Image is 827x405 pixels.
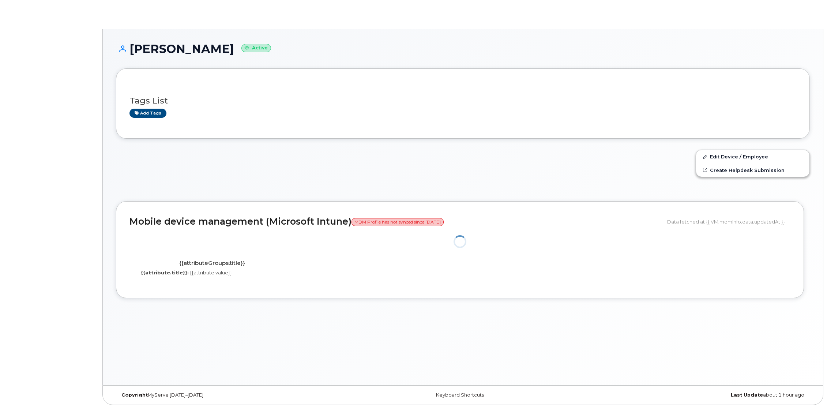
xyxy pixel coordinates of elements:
strong: Copyright [121,392,148,398]
span: MDM Profile has not synced since [DATE] [352,218,444,226]
div: Data fetched at {{ VM.mdmInfo.data.updatedAt }} [667,215,790,229]
h2: Mobile device management (Microsoft Intune) [129,217,662,227]
div: MyServe [DATE]–[DATE] [116,392,347,398]
h1: [PERSON_NAME] [116,42,810,55]
strong: Last Update [731,392,763,398]
h4: {{attributeGroups.title}} [135,260,289,266]
a: Create Helpdesk Submission [696,164,809,177]
div: about 1 hour ago [579,392,810,398]
label: {{attribute.title}}: [141,269,189,276]
a: Edit Device / Employee [696,150,809,163]
span: {{attribute.value}} [190,270,232,275]
h3: Tags List [129,96,796,105]
small: Active [241,44,271,52]
a: Keyboard Shortcuts [436,392,484,398]
a: Add tags [129,109,166,118]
